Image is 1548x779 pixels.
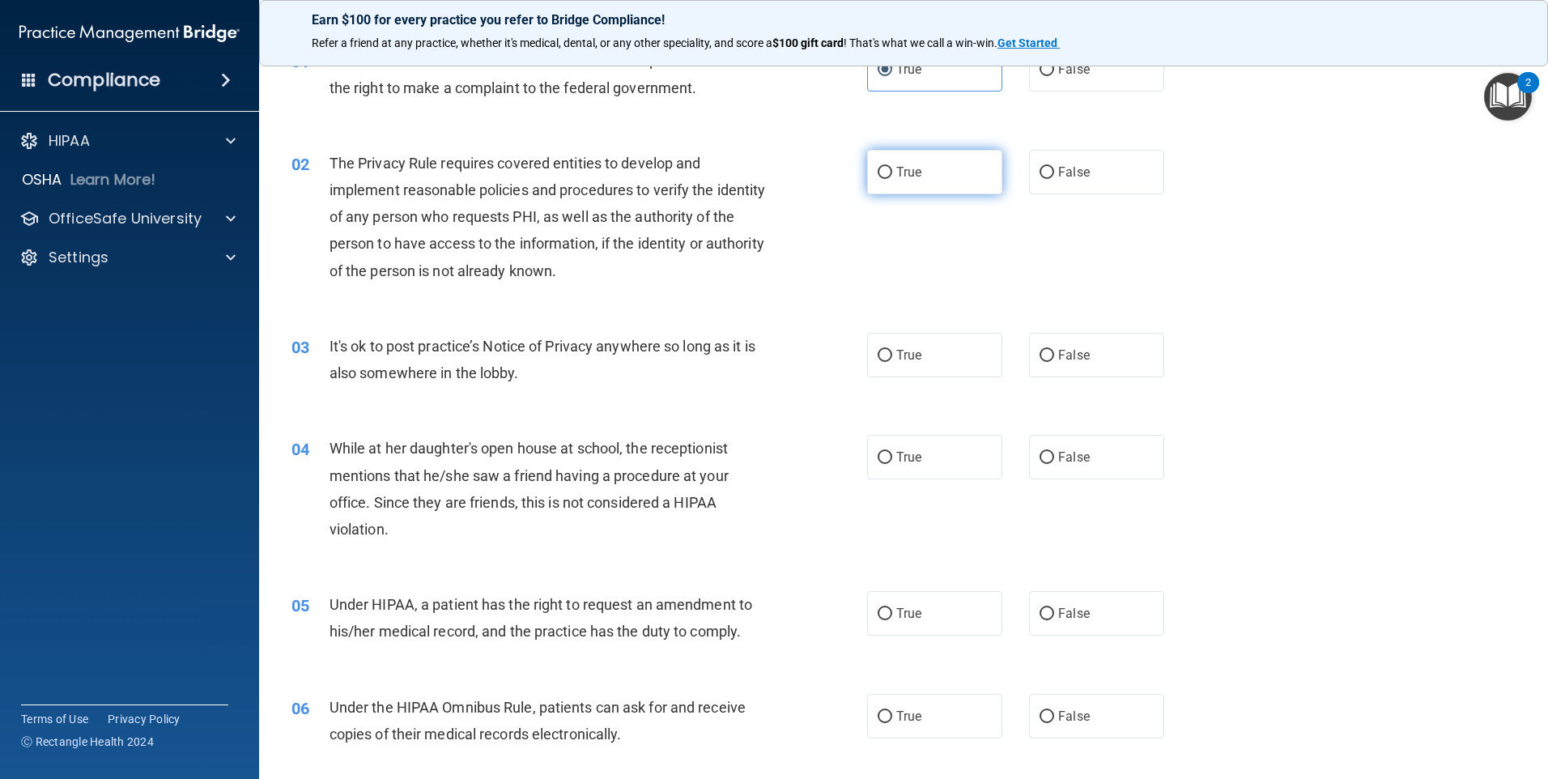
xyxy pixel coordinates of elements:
p: HIPAA [49,131,90,151]
a: Settings [19,248,236,267]
a: Terms of Use [21,711,88,727]
p: Settings [49,248,108,267]
input: False [1040,350,1054,362]
button: Open Resource Center, 2 new notifications [1484,73,1532,121]
span: False [1058,709,1090,724]
span: True [896,347,921,363]
span: False [1058,164,1090,180]
input: False [1040,167,1054,179]
h4: Compliance [48,69,160,92]
input: False [1040,608,1054,620]
span: Patients who believe that their PHI has been compromised have the right to make a complaint to th... [330,52,746,96]
span: 03 [291,338,309,357]
input: True [878,64,892,76]
span: 02 [291,155,309,174]
span: Refer a friend at any practice, whether it's medical, dental, or any other speciality, and score a [312,36,772,49]
span: True [896,606,921,621]
span: False [1058,606,1090,621]
span: Ⓒ Rectangle Health 2024 [21,734,154,750]
img: PMB logo [19,17,240,49]
strong: Get Started [997,36,1057,49]
input: True [878,452,892,464]
span: False [1058,62,1090,77]
input: True [878,350,892,362]
span: True [896,62,921,77]
input: True [878,167,892,179]
span: 04 [291,440,309,459]
a: OfficeSafe University [19,209,236,228]
span: ! That's what we call a win-win. [844,36,997,49]
input: False [1040,452,1054,464]
span: While at her daughter's open house at school, the receptionist mentions that he/she saw a friend ... [330,440,729,538]
span: True [896,449,921,465]
span: 06 [291,699,309,718]
span: Under the HIPAA Omnibus Rule, patients can ask for and receive copies of their medical records el... [330,699,746,743]
div: 2 [1525,83,1531,104]
a: Privacy Policy [108,711,181,727]
p: Learn More! [70,170,156,189]
span: False [1058,449,1090,465]
span: False [1058,347,1090,363]
a: Get Started [997,36,1060,49]
input: False [1040,64,1054,76]
span: It's ok to post practice’s Notice of Privacy anywhere so long as it is also somewhere in the lobby. [330,338,755,381]
p: OfficeSafe University [49,209,202,228]
span: 05 [291,596,309,615]
input: True [878,608,892,620]
span: Under HIPAA, a patient has the right to request an amendment to his/her medical record, and the p... [330,596,752,640]
p: OSHA [22,170,62,189]
span: The Privacy Rule requires covered entities to develop and implement reasonable policies and proce... [330,155,766,279]
input: False [1040,711,1054,723]
strong: $100 gift card [772,36,844,49]
a: HIPAA [19,131,236,151]
span: True [896,709,921,724]
input: True [878,711,892,723]
p: Earn $100 for every practice you refer to Bridge Compliance! [312,12,1495,28]
span: True [896,164,921,180]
